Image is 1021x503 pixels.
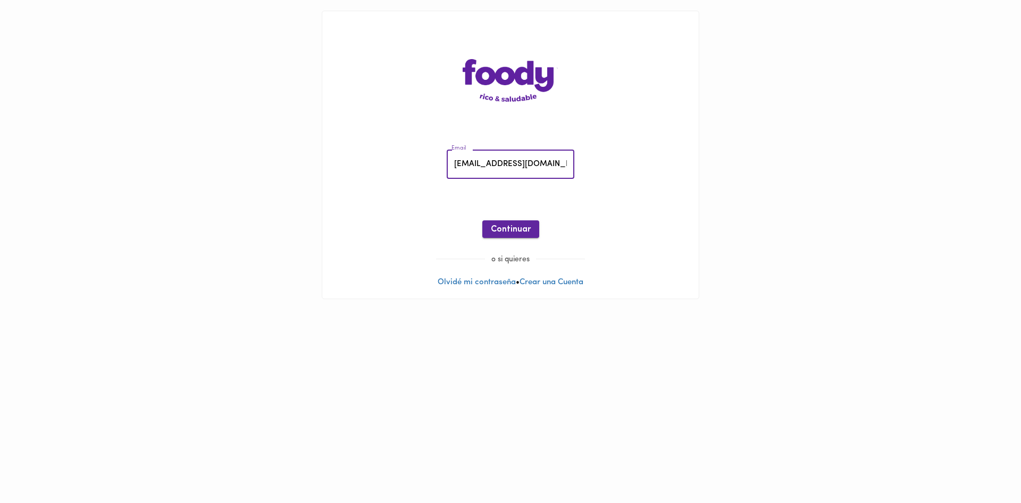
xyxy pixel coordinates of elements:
img: logo-main-page.png [463,59,558,102]
a: Crear una Cuenta [520,278,583,286]
a: Olvidé mi contraseña [438,278,516,286]
button: Continuar [482,220,539,238]
input: pepitoperez@gmail.com [447,150,574,179]
div: • [322,11,699,299]
span: o si quieres [485,255,536,263]
iframe: Messagebird Livechat Widget [959,441,1010,492]
span: Continuar [491,225,531,235]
